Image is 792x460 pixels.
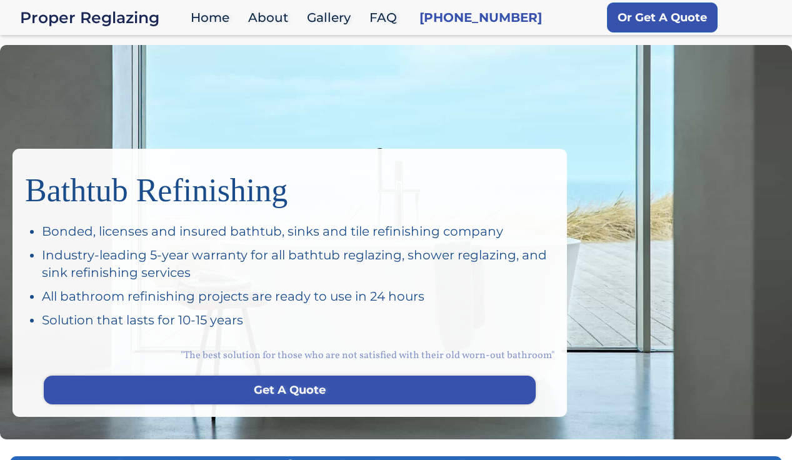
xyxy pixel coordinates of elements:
[25,161,554,210] h1: Bathtub Refinishing
[242,4,301,31] a: About
[184,4,242,31] a: Home
[25,335,554,376] div: "The best solution for those who are not satisfied with their old worn-out bathroom"
[419,9,542,26] a: [PHONE_NUMBER]
[42,311,554,329] div: Solution that lasts for 10-15 years
[44,376,536,404] a: Get A Quote
[20,9,184,26] div: Proper Reglazing
[20,9,184,26] a: home
[301,4,363,31] a: Gallery
[42,246,554,281] div: Industry-leading 5-year warranty for all bathtub reglazing, shower reglazing, and sink refinishin...
[42,287,554,305] div: All bathroom refinishing projects are ready to use in 24 hours
[363,4,409,31] a: FAQ
[607,2,718,32] a: Or Get A Quote
[42,222,554,240] div: Bonded, licenses and insured bathtub, sinks and tile refinishing company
